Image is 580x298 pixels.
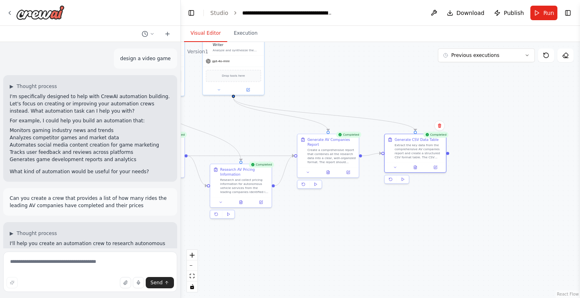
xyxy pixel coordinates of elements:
[210,9,333,17] nav: breadcrumb
[133,148,182,164] div: Identify and research the leading autonomous vehicle companies currently operating or testing AV ...
[151,99,243,161] g: Edge from e7665532-314c-4cd8-a698-7a06441ce7e9 to 737ac131-f932-4267-a6e9-557e16723734
[210,10,228,16] a: Studio
[133,137,182,147] div: Research Leading AV Companies
[210,164,272,220] div: CompletedResearch AV Pricing InformationResearch and collect pricing information for autonomous v...
[165,169,182,175] button: Open in side panel
[188,153,207,188] g: Edge from 57adc151-98d0-4b8d-8455-2c026bf89226 to 737ac131-f932-4267-a6e9-557e16723734
[187,260,197,271] button: zoom out
[10,240,171,269] p: I'll help you create an automation crew to research autonomous vehicle companies and gather data ...
[10,230,57,237] button: ▶Thought process
[530,6,557,20] button: Run
[10,141,171,149] li: Automates social media content creation for game marketing
[231,98,418,131] g: Edge from 57709cc9-e0bd-4e1d-9cad-203dc8635002 to dd0a86ca-43b5-4a8e-8f33-1f626dffbf69
[133,277,144,288] button: Click to speak your automation idea
[491,6,527,20] button: Publish
[231,98,331,131] g: Edge from 57709cc9-e0bd-4e1d-9cad-203dc8635002 to b4138b5f-069b-4799-be76-aa595e39755b
[10,134,171,141] li: Analyzes competitor games and market data
[456,9,485,17] span: Download
[16,5,65,20] img: Logo
[562,7,574,19] button: Show right sidebar
[427,164,444,170] button: Open in side panel
[17,230,57,237] span: Thought process
[10,83,57,90] button: ▶Thought process
[10,156,171,163] li: Generates game development reports and analytics
[123,134,185,191] div: CompletedResearch Leading AV CompaniesIdentify and research the leading autonomous vehicle compan...
[451,52,499,59] span: Previous executions
[308,137,356,147] div: Generate AV Companies Report
[434,120,445,131] button: Delete node
[543,9,554,17] span: Run
[120,277,131,288] button: Upload files
[187,281,197,292] button: toggle interactivity
[220,167,269,177] div: Research AV Pricing Information
[188,153,294,158] g: Edge from 57adc151-98d0-4b8d-8455-2c026bf89226 to b4138b5f-069b-4799-be76-aa595e39755b
[438,48,535,62] button: Previous executions
[212,59,230,63] span: gpt-4o-mini
[297,134,359,191] div: CompletedGenerate AV Companies ReportCreate a comprehensive report that combines all the research...
[444,6,488,20] button: Download
[227,25,264,42] button: Execution
[10,168,171,175] p: What kind of automation would be useful for your needs?
[186,7,197,19] button: Hide left sidebar
[161,29,174,39] button: Start a new chat
[187,48,208,55] div: Version 1
[384,134,446,186] div: CompletedGenerate CSV Data TableExtract the key data from the comprehensive AV companies report a...
[184,25,227,42] button: Visual Editor
[10,117,171,124] p: For example, I could help you build an automation that:
[249,162,274,168] div: Completed
[187,250,197,292] div: React Flow controls
[10,83,13,90] span: ▶
[308,148,356,164] div: Create a comprehensive report that combines all the research data into a clear, well-organized fo...
[120,55,171,62] p: design a video game
[154,88,182,94] button: Open in side panel
[123,34,185,96] div: AV Industry Research SpecialistResearch and gather comprehensive data about leading autonomous ve...
[504,9,524,17] span: Publish
[230,199,251,205] button: View output
[405,164,426,170] button: View output
[222,73,245,78] span: Drop tools here
[138,29,158,39] button: Switch to previous chat
[395,137,439,142] div: Generate CSV Data Table
[213,48,261,52] div: Analyze and synthesize the collected AV company data to create a comprehensive, well-structured r...
[318,169,339,175] button: View output
[6,277,18,288] button: Improve this prompt
[275,153,294,188] g: Edge from 737ac131-f932-4267-a6e9-557e16723734 to b4138b5f-069b-4799-be76-aa595e39755b
[151,279,163,286] span: Send
[10,127,171,134] li: Monitors gaming industry news and trends
[146,277,174,288] button: Send
[17,83,57,90] span: Thought process
[423,132,448,138] div: Completed
[133,48,182,52] div: Research and gather comprehensive data about leading autonomous vehicle companies, focusing on th...
[234,87,262,93] button: Open in side panel
[213,38,261,48] div: Data Analyst and Report Writer
[395,143,443,159] div: Extract the key data from the comprehensive AV companies report and create a structured CSV forma...
[161,132,187,138] div: Completed
[339,169,356,175] button: Open in side panel
[557,292,579,296] a: React Flow attribution
[252,199,269,205] button: Open in side panel
[10,93,171,115] p: I'm specifically designed to help with CrewAI automation building. Let's focus on creating or imp...
[10,195,171,209] p: Can you create a crew that provides a list of how many rides the leading AV companies have comple...
[10,149,171,156] li: Tracks user feedback and reviews across platforms
[336,132,361,138] div: Completed
[187,250,197,260] button: zoom in
[220,178,269,194] div: Research and collect pricing information for autonomous vehicle services from the leading compani...
[10,230,13,237] span: ▶
[362,151,381,158] g: Edge from b4138b5f-069b-4799-be76-aa595e39755b to dd0a86ca-43b5-4a8e-8f33-1f626dffbf69
[133,38,182,48] div: AV Industry Research Specialist
[187,271,197,281] button: fit view
[202,34,264,95] div: Data Analyst and Report WriterAnalyze and synthesize the collected AV company data to create a co...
